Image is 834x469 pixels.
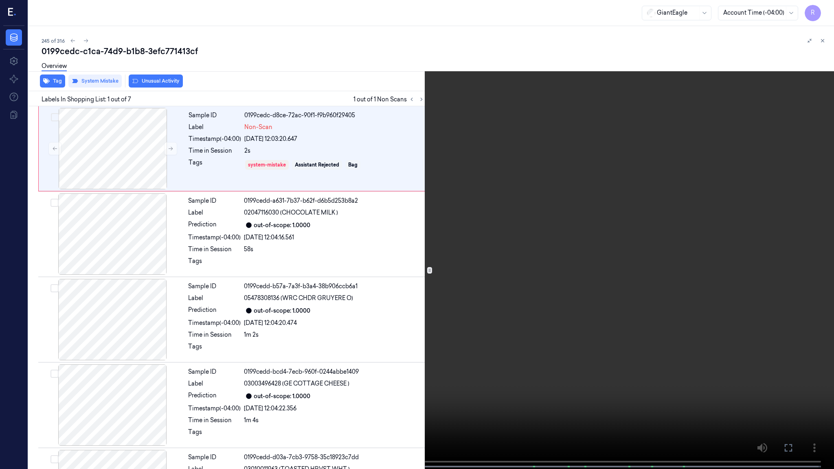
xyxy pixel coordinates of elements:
span: 03003496428 (GE COTTAGE CHEESE ) [244,379,349,388]
div: out-of-scope: 1.0000 [254,392,310,401]
button: Tag [40,75,65,88]
button: R [805,5,821,21]
span: Labels In Shopping List: 1 out of 7 [42,95,131,104]
div: Sample ID [188,197,241,205]
div: 0199cedd-bcd4-7ecb-960f-0244abbe1409 [244,368,425,376]
div: Label [189,123,241,131]
div: [DATE] 12:03:20.647 [244,135,424,143]
div: Timestamp (-04:00) [188,233,241,242]
div: Sample ID [189,111,241,120]
div: 0199cedd-a631-7b37-b62f-d6b5d253b8a2 [244,197,425,205]
button: Select row [50,370,59,378]
div: Tags [188,257,241,270]
div: Timestamp (-04:00) [189,135,241,143]
div: Prediction [188,306,241,316]
span: 05478308136 (WRC CHDR GRUYERE O) [244,294,353,302]
div: 0199cedc-d8ce-72ac-90f1-f9b960f29405 [244,111,424,120]
div: Sample ID [188,282,241,291]
div: Label [188,294,241,302]
button: Select row [51,113,59,121]
div: 1m 4s [244,416,425,425]
div: Label [188,379,241,388]
div: Prediction [188,220,241,230]
button: Select row [50,284,59,292]
div: Tags [189,158,241,171]
div: Bag [348,161,358,169]
div: Timestamp (-04:00) [188,319,241,327]
div: [DATE] 12:04:16.561 [244,233,425,242]
span: Non-Scan [244,123,272,131]
span: 02047116030 (CHOCOLATE MILK ) [244,208,338,217]
div: [DATE] 12:04:20.474 [244,319,425,327]
div: Time in Session [188,416,241,425]
button: Select row [50,199,59,207]
div: Prediction [188,391,241,401]
div: 1m 2s [244,331,425,339]
a: Overview [42,62,67,71]
div: 0199cedc-c1ca-74d9-b1b8-3efc771413cf [42,46,827,57]
div: Sample ID [188,453,241,462]
span: 1 out of 1 Non Scans [353,94,426,104]
div: system-mistake [248,161,286,169]
div: [DATE] 12:04:22.356 [244,404,425,413]
button: Unusual Activity [129,75,183,88]
button: Select row [50,455,59,463]
div: Label [188,208,241,217]
div: out-of-scope: 1.0000 [254,221,310,230]
div: Tags [188,428,241,441]
div: 0199cedd-d03a-7cb3-9758-35c18923c7dd [244,453,425,462]
button: System Mistake [68,75,122,88]
div: Time in Session [189,147,241,155]
div: 2s [244,147,424,155]
div: Time in Session [188,245,241,254]
div: Tags [188,342,241,355]
div: 58s [244,245,425,254]
span: 245 of 316 [42,37,65,44]
div: out-of-scope: 1.0000 [254,307,310,315]
div: Timestamp (-04:00) [188,404,241,413]
div: Sample ID [188,368,241,376]
div: Assistant Rejected [295,161,339,169]
div: Time in Session [188,331,241,339]
div: 0199cedd-b57a-7a3f-b3a4-38b906ccb6a1 [244,282,425,291]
